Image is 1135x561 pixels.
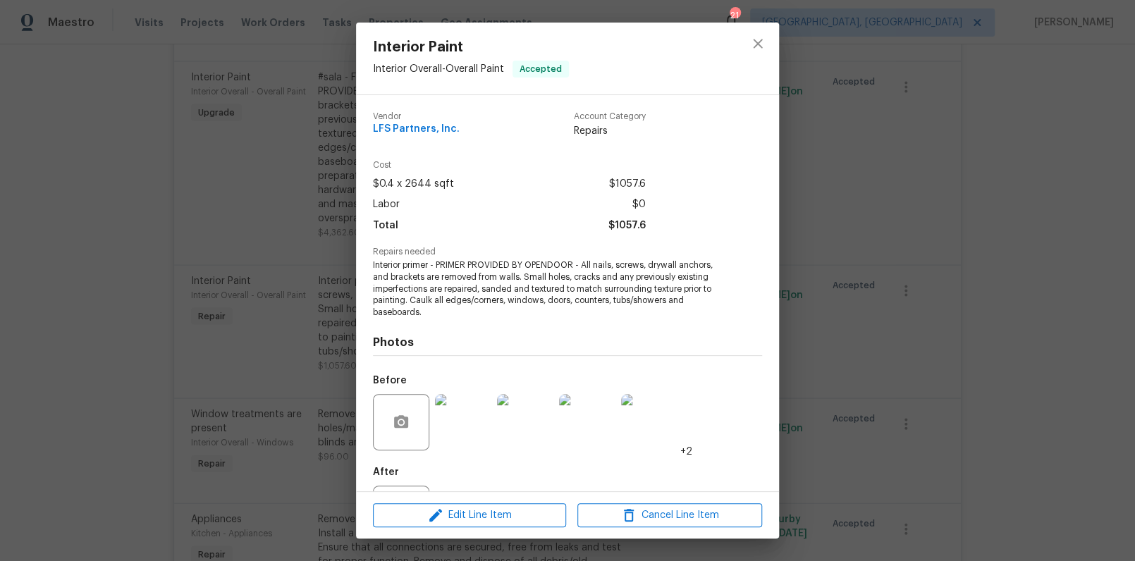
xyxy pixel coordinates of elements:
span: Accepted [514,62,567,76]
span: +2 [680,445,692,459]
span: Interior Overall - Overall Paint [373,64,504,74]
div: 21 [730,8,740,23]
span: Cost [373,161,645,170]
span: Repairs [573,124,645,138]
span: Vendor [373,112,460,121]
span: $1057.6 [608,174,645,195]
span: Interior Paint [373,39,569,55]
button: Cancel Line Item [577,503,762,528]
span: Interior primer - PRIMER PROVIDED BY OPENDOOR - All nails, screws, drywall anchors, and brackets ... [373,259,723,319]
button: Edit Line Item [373,503,566,528]
span: Account Category [573,112,645,121]
button: close [741,27,775,61]
span: Repairs needed [373,247,762,257]
h4: Photos [373,335,762,350]
span: $1057.6 [608,216,645,236]
span: $0 [632,195,645,215]
h5: After [373,467,399,477]
span: LFS Partners, Inc. [373,124,460,135]
span: Labor [373,195,400,215]
span: Cancel Line Item [582,507,758,524]
span: $0.4 x 2644 sqft [373,174,454,195]
span: Edit Line Item [377,507,562,524]
span: Total [373,216,398,236]
h5: Before [373,376,407,386]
